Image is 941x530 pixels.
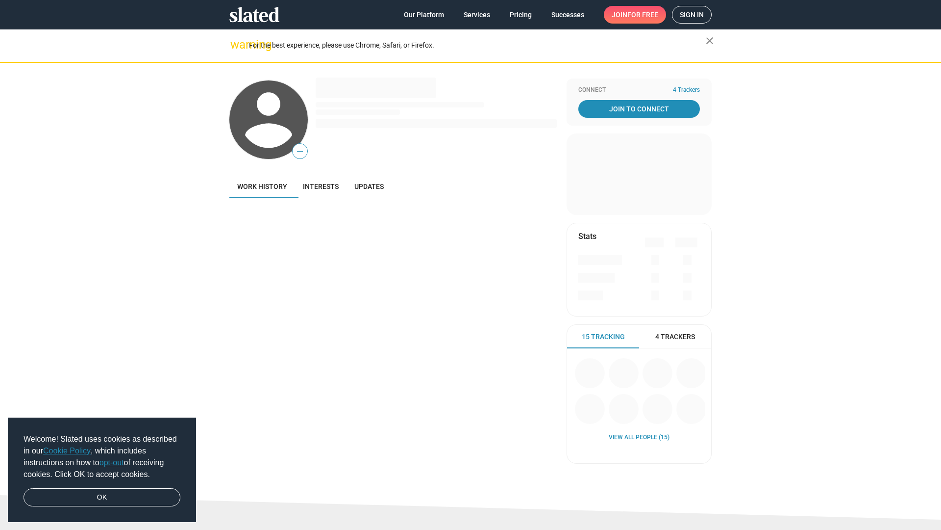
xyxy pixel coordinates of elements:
[680,6,704,23] span: Sign in
[354,183,384,190] span: Updates
[347,175,392,198] a: Updates
[672,6,712,24] a: Sign in
[99,458,124,467] a: opt-out
[612,6,658,24] span: Join
[230,39,242,51] mat-icon: warning
[578,231,596,241] mat-card-title: Stats
[293,145,307,158] span: —
[24,433,180,480] span: Welcome! Slated uses cookies as described in our , which includes instructions on how to of recei...
[396,6,452,24] a: Our Platform
[627,6,658,24] span: for free
[655,332,695,342] span: 4 Trackers
[673,86,700,94] span: 4 Trackers
[502,6,540,24] a: Pricing
[8,418,196,523] div: cookieconsent
[704,35,716,47] mat-icon: close
[582,332,625,342] span: 15 Tracking
[237,183,287,190] span: Work history
[456,6,498,24] a: Services
[551,6,584,24] span: Successes
[229,175,295,198] a: Work history
[24,488,180,507] a: dismiss cookie message
[295,175,347,198] a: Interests
[580,100,698,118] span: Join To Connect
[544,6,592,24] a: Successes
[604,6,666,24] a: Joinfor free
[249,39,706,52] div: For the best experience, please use Chrome, Safari, or Firefox.
[609,434,669,442] a: View all People (15)
[578,100,700,118] a: Join To Connect
[404,6,444,24] span: Our Platform
[303,183,339,190] span: Interests
[578,86,700,94] div: Connect
[510,6,532,24] span: Pricing
[464,6,490,24] span: Services
[43,447,91,455] a: Cookie Policy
